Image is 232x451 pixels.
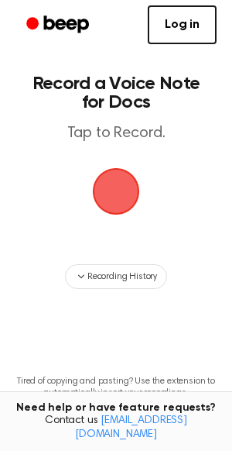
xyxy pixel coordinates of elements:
[28,124,204,143] p: Tap to Record.
[148,5,217,44] a: Log in
[12,376,220,399] p: Tired of copying and pasting? Use the extension to automatically insert your recordings.
[75,415,187,440] a: [EMAIL_ADDRESS][DOMAIN_NAME]
[28,74,204,112] h1: Record a Voice Note for Docs
[15,10,103,40] a: Beep
[93,168,139,215] img: Beep Logo
[9,415,223,442] span: Contact us
[87,270,157,284] span: Recording History
[65,264,167,289] button: Recording History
